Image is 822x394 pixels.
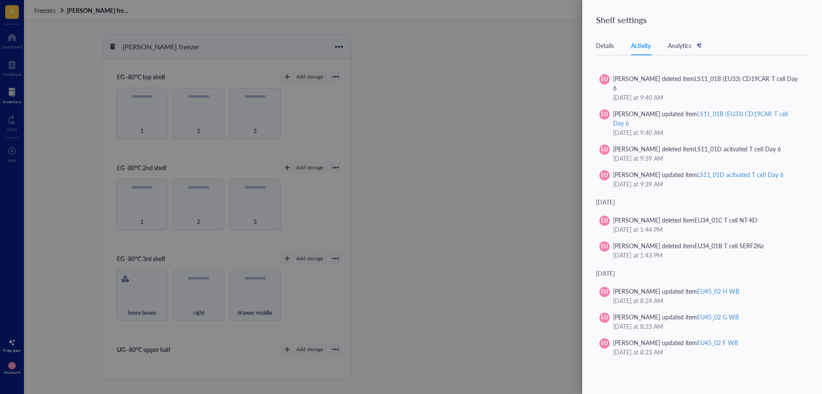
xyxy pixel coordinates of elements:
span: EU [601,111,608,118]
div: [PERSON_NAME] updated item [613,312,739,322]
div: [DATE] [596,197,808,207]
div: EU45_02 H WB [697,287,739,295]
div: [PERSON_NAME] deleted item [613,241,764,250]
div: [DATE] at 8:24 AM [613,296,798,305]
div: Details [596,41,614,50]
span: EU [601,288,608,296]
span: EU [601,171,608,179]
a: EU[PERSON_NAME] updated itemEU45_02 H WB[DATE] at 8:24 AM [596,283,808,309]
div: [DATE] at 1:43 PM [613,250,798,260]
div: [DATE] at 9:39 AM [613,153,798,163]
div: [PERSON_NAME] updated item [613,338,738,347]
a: EU[PERSON_NAME] updated itemEU45_02 G WB[DATE] at 8:23 AM [596,309,808,334]
div: [DATE] at 8:23 AM [613,322,798,331]
div: [DATE] at 8:23 AM [613,347,798,357]
div: [PERSON_NAME] updated item [613,286,739,296]
span: EU [601,243,608,250]
div: [PERSON_NAME] deleted item [613,144,781,153]
div: [DATE] [596,268,808,278]
span: EU [601,146,608,153]
div: EU34_01B T cell SERF2Ko [694,241,764,250]
div: EU45_02 F WB [697,338,738,347]
div: LS11_01D acitvated T cell Day 6 [694,144,780,153]
div: EU45_02 G WB [697,313,739,321]
span: EU [601,340,608,347]
div: LS11_01B (EU33) CD19CAR T cell Day 6 [613,109,788,127]
a: EU[PERSON_NAME] updated itemLS11_01D acitvated T cell Day 6[DATE] at 9:39 AM [596,166,808,192]
div: [DATE] at 9:40 AM [613,93,798,102]
div: Activity [631,41,651,50]
div: LS11_01D acitvated T cell Day 6 [697,170,783,179]
a: EU[PERSON_NAME] updated itemLS11_01B (EU33) CD19CAR T cell Day 6[DATE] at 9:40 AM [596,105,808,141]
div: [DATE] at 1:44 PM [613,225,798,234]
div: [PERSON_NAME] updated item [613,109,798,128]
span: EU [601,75,608,83]
div: Shelf settings [596,14,812,26]
div: [DATE] at 9:39 AM [613,179,798,189]
div: LS11_01B (EU33) CD19CAR T cell Day 6 [613,74,798,92]
div: [DATE] at 9:40 AM [613,128,798,137]
div: [PERSON_NAME] deleted item [613,215,757,225]
a: EU[PERSON_NAME] updated itemEU45_02 F WB[DATE] at 8:23 AM [596,334,808,360]
div: [PERSON_NAME] deleted item [613,74,798,93]
span: EU [601,314,608,322]
div: Analytics [668,41,702,50]
span: EU [601,217,608,225]
div: [PERSON_NAME] updated item [613,170,783,179]
div: EU34_01C T cell NT-KO [694,216,757,224]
